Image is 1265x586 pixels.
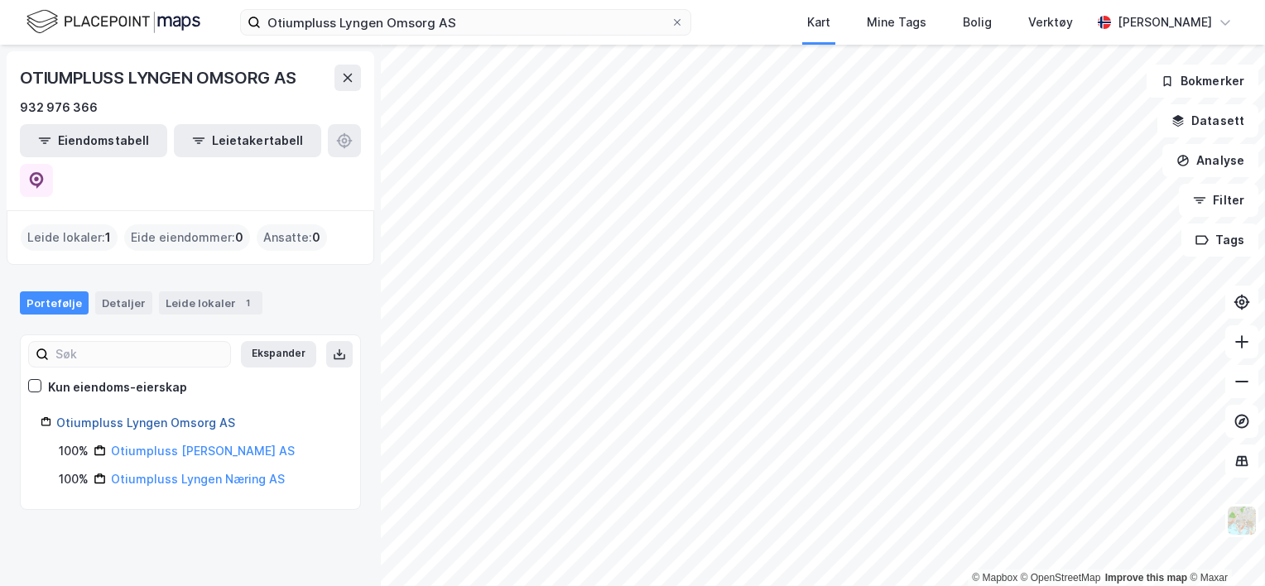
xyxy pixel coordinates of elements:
[1021,572,1101,584] a: OpenStreetMap
[21,224,118,251] div: Leide lokaler :
[20,124,167,157] button: Eiendomstabell
[1179,184,1258,217] button: Filter
[972,572,1017,584] a: Mapbox
[312,228,320,247] span: 0
[174,124,321,157] button: Leietakertabell
[235,228,243,247] span: 0
[963,12,992,32] div: Bolig
[20,98,98,118] div: 932 976 366
[59,441,89,461] div: 100%
[49,342,230,367] input: Søk
[95,291,152,315] div: Detaljer
[1182,507,1265,586] iframe: Chat Widget
[26,7,200,36] img: logo.f888ab2527a4732fd821a326f86c7f29.svg
[257,224,327,251] div: Ansatte :
[111,472,285,486] a: Otiumpluss Lyngen Næring AS
[241,341,316,367] button: Ekspander
[105,228,111,247] span: 1
[20,65,300,91] div: OTIUMPLUSS LYNGEN OMSORG AS
[261,10,671,35] input: Søk på adresse, matrikkel, gårdeiere, leietakere eller personer
[1181,223,1258,257] button: Tags
[1028,12,1073,32] div: Verktøy
[111,444,295,458] a: Otiumpluss [PERSON_NAME] AS
[1147,65,1258,98] button: Bokmerker
[239,295,256,311] div: 1
[20,291,89,315] div: Portefølje
[867,12,926,32] div: Mine Tags
[1226,505,1258,536] img: Z
[59,469,89,489] div: 100%
[1157,104,1258,137] button: Datasett
[56,415,235,430] a: Otiumpluss Lyngen Omsorg AS
[807,12,830,32] div: Kart
[159,291,262,315] div: Leide lokaler
[1162,144,1258,177] button: Analyse
[48,377,187,397] div: Kun eiendoms-eierskap
[1105,572,1187,584] a: Improve this map
[124,224,250,251] div: Eide eiendommer :
[1118,12,1212,32] div: [PERSON_NAME]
